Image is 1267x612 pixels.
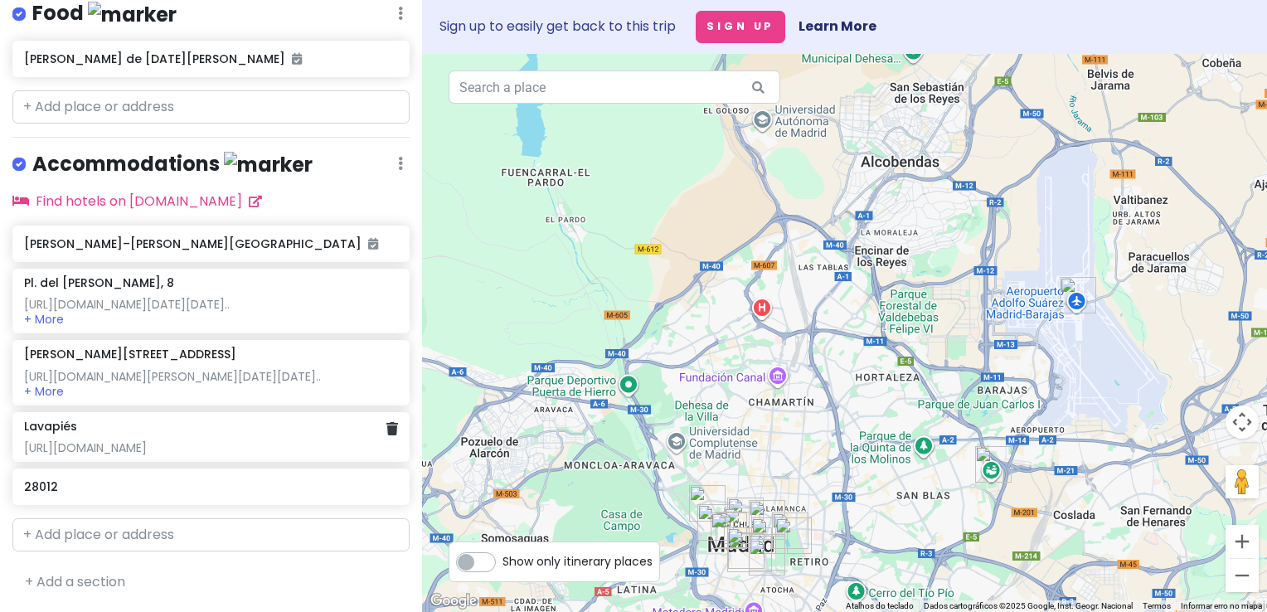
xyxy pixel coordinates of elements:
[775,517,812,554] div: Palacio de Cristal
[975,446,1012,483] div: Riyadh Air Metropolitano
[727,527,772,572] div: Lavapiés
[224,152,313,177] img: marker
[12,518,410,551] input: + Add place or address
[1181,601,1262,610] a: Informar erro no mapa
[716,512,752,548] div: Plaza Mayor
[751,517,788,554] div: Museo Nacional del Prado
[24,384,64,399] button: + More
[711,512,747,549] div: Mercado de San Miguel
[24,347,236,362] h6: [PERSON_NAME][STREET_ADDRESS]
[1226,406,1259,439] button: Controles da câmera no mapa
[799,17,876,36] a: Learn More
[727,498,764,534] div: Gran Vía
[24,51,398,66] h6: [PERSON_NAME] de [DATE][PERSON_NAME]
[24,419,77,434] h6: Lavapiés
[12,90,410,124] input: + Add place or address
[924,601,1133,610] span: Dados cartográficos ©2025 Google, Inst. Geogr. Nacional
[24,236,398,251] h6: [PERSON_NAME]–[PERSON_NAME][GEOGRAPHIC_DATA]
[502,552,653,571] span: Show only itinerary places
[24,440,398,455] div: [URL][DOMAIN_NAME]
[24,369,398,384] div: [URL][DOMAIN_NAME][PERSON_NAME][DATE][DATE]..
[426,590,481,612] img: Google
[696,11,785,43] button: Sign Up
[24,297,398,312] div: [URL][DOMAIN_NAME][DATE][DATE]..
[32,151,313,178] h4: Accommodations
[88,2,177,27] img: marker
[1226,525,1259,558] button: Aumentar o zoom
[749,539,785,576] div: C. de Méndez Álvaro, 2
[749,500,785,537] div: Plaza de Cibeles
[24,275,174,290] h6: Pl. del [PERSON_NAME], 8
[386,420,398,439] a: Delete place
[292,53,302,65] i: Added to itinerary
[689,485,726,522] div: Temple of Debod
[697,504,734,541] div: Royal Palace of Madrid
[24,312,64,327] button: + More
[426,590,481,612] a: Abrir esta área no Google Maps (abre uma nova janela)
[1060,277,1096,313] div: Adolfo Suárez Madrid–Barajas Airport
[1226,465,1259,498] button: Arraste o Pegman até o mapa para abrir o Street View
[772,512,808,549] div: El Retiro Park
[449,70,780,104] input: Search a place
[749,534,785,571] div: Pl. del Emperador Carlos V, 8
[1143,601,1171,610] a: Termos (abre em uma nova guia)
[724,508,760,544] div: Puerta del Sol
[24,479,398,494] h6: 28012
[846,600,914,612] button: Atalhos do teclado
[368,238,378,250] i: Added to itinerary
[1226,559,1259,592] button: Diminuir o zoom
[25,572,125,591] a: + Add a section
[12,192,262,211] a: Find hotels on [DOMAIN_NAME]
